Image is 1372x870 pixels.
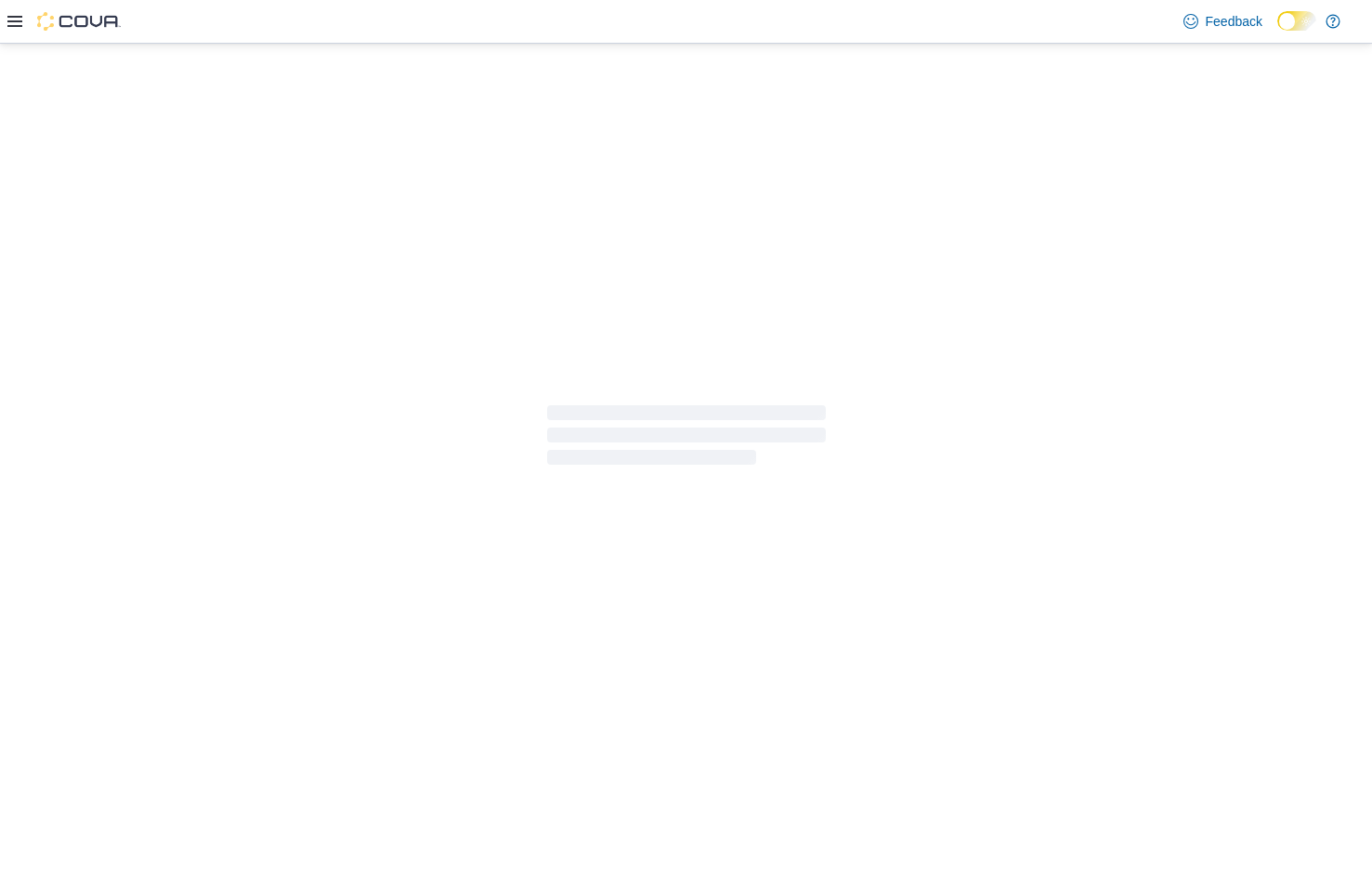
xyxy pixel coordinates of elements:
span: Loading [547,409,826,468]
img: Cova [37,12,121,31]
span: Feedback [1206,12,1262,31]
input: Dark Mode [1277,11,1316,31]
a: Feedback [1176,3,1270,40]
span: Dark Mode [1277,31,1278,32]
